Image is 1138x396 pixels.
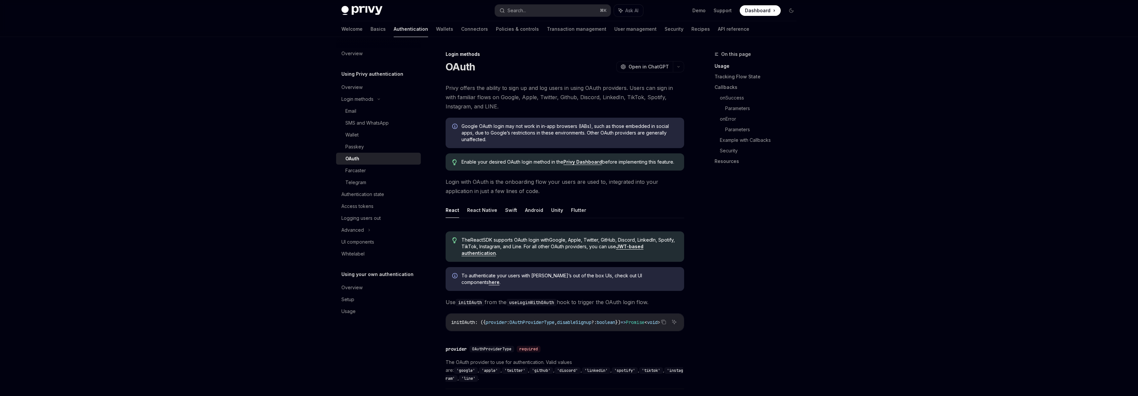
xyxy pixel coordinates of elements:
[715,71,802,82] a: Tracking Flow State
[591,319,597,325] span: ?:
[394,21,428,37] a: Authentication
[509,319,554,325] span: OAuthProviderType
[658,319,660,325] span: >
[454,367,478,374] code: 'google'
[507,7,526,15] div: Search...
[345,119,389,127] div: SMS and WhatsApp
[446,61,475,73] h1: OAuth
[336,200,421,212] a: Access tokens
[626,319,644,325] span: Promise
[341,226,364,234] div: Advanced
[614,21,657,37] a: User management
[502,367,528,374] code: 'twitter'
[336,105,421,117] a: Email
[691,21,710,37] a: Recipes
[517,346,541,352] div: required
[629,63,669,70] span: Open in ChatGPT
[452,237,457,243] svg: Tip
[341,238,374,246] div: UI components
[720,114,802,124] a: onError
[336,117,421,129] a: SMS and WhatsApp
[461,21,488,37] a: Connectors
[461,123,678,143] span: Google OAuth login may not work in in-app browsers (IABs), such as those embedded in social apps,...
[647,319,658,325] span: void
[459,375,478,382] code: 'line'
[486,319,507,325] span: provider
[665,21,683,37] a: Security
[336,212,421,224] a: Logging users out
[715,156,802,167] a: Resources
[461,237,678,257] span: The React SDK supports OAuth login with Google, Apple, Twitter, GitHub, Discord, LinkedIn, Spotif...
[612,367,638,374] code: 'spotify'
[525,202,543,218] button: Android
[336,165,421,177] a: Farcaster
[563,159,602,165] a: Privy Dashboard
[692,7,706,14] a: Demo
[336,177,421,188] a: Telegram
[621,319,626,325] span: =>
[446,346,467,352] div: provider
[582,367,610,374] code: 'linkedin'
[644,319,647,325] span: <
[341,296,354,303] div: Setup
[446,358,684,382] span: The OAuth provider to use for authentication. Valid values are: , , , , , , , , , .
[557,319,591,325] span: disableSignup
[725,103,802,114] a: Parameters
[341,214,381,222] div: Logging users out
[718,21,749,37] a: API reference
[341,83,363,91] div: Overview
[786,5,797,16] button: Toggle dark mode
[597,319,615,325] span: boolean
[345,178,366,186] div: Telegram
[341,190,384,198] div: Authentication state
[336,141,421,153] a: Passkey
[529,367,553,374] code: 'github'
[554,319,557,325] span: ,
[336,294,421,305] a: Setup
[489,279,500,285] a: here
[345,107,356,115] div: Email
[467,202,497,218] button: React Native
[720,93,802,103] a: onSuccess
[720,145,802,156] a: Security
[336,129,421,141] a: Wallet
[615,319,621,325] span: })
[446,297,684,307] span: Use from the hook to trigger the OAuth login flow.
[371,21,386,37] a: Basics
[452,273,459,280] svg: Info
[670,318,678,326] button: Ask AI
[496,21,539,37] a: Policies & controls
[505,202,517,218] button: Swift
[721,50,751,58] span: On this page
[336,153,421,165] a: OAuth
[715,61,802,71] a: Usage
[341,21,363,37] a: Welcome
[659,318,668,326] button: Copy the contents from the code block
[336,248,421,260] a: Whitelabel
[506,299,557,306] code: useLoginWithOAuth
[554,367,581,374] code: 'discord'
[336,48,421,59] a: Overview
[345,155,359,163] div: OAuth
[725,124,802,135] a: Parameters
[714,7,732,14] a: Support
[625,7,638,14] span: Ask AI
[341,250,365,258] div: Whitelabel
[740,5,781,16] a: Dashboard
[345,143,364,151] div: Passkey
[452,124,459,130] svg: Info
[341,202,373,210] div: Access tokens
[495,5,611,17] button: Search...⌘K
[336,236,421,248] a: UI components
[341,6,382,15] img: dark logo
[336,282,421,294] a: Overview
[745,7,770,14] span: Dashboard
[336,305,421,317] a: Usage
[547,21,606,37] a: Transaction management
[614,5,643,17] button: Ask AI
[507,319,509,325] span: :
[720,135,802,145] a: Example with Callbacks
[715,82,802,93] a: Callbacks
[336,188,421,200] a: Authentication state
[461,159,678,165] span: Enable your desired OAuth login method in the before implementing this feature.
